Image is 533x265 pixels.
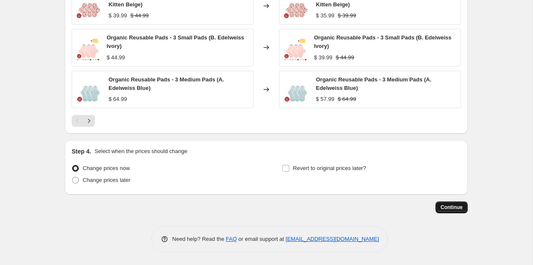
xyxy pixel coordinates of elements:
nav: Pagination [72,115,95,127]
span: Organic Reusable Pads - 3 Medium Pads (A. Edelweiss Blue) [316,76,431,91]
button: Continue [435,201,468,213]
span: Organic Reusable Pads - 3 Small Pads (B. Edelweiss Ivory) [106,34,244,49]
span: Organic Reusable Pads - 3 Small Pads (B. Edelweiss Ivory) [314,34,451,49]
span: $ 44.99 [106,54,125,61]
span: $ 57.99 [316,96,334,102]
button: Next [83,115,95,127]
span: Need help? Read the [172,236,226,242]
span: $ 39.99 [109,12,127,19]
span: $ 35.99 [316,12,334,19]
p: Select when the prices should change [95,147,187,156]
span: $ 39.99 [338,12,356,19]
h2: Step 4. [72,147,91,156]
span: Change prices later [83,177,131,183]
span: $ 44.99 [336,54,354,61]
img: organic-reusable-pads-3-medium-pads-the-brand-hannah-2_80x.jpg [284,77,309,102]
span: $ 39.99 [314,54,332,61]
span: $ 44.99 [130,12,148,19]
span: Continue [441,204,463,211]
span: $ 64.99 [109,96,127,102]
a: [EMAIL_ADDRESS][DOMAIN_NAME] [286,236,379,242]
a: FAQ [226,236,237,242]
span: $ 64.99 [338,96,356,102]
span: Change prices now [83,165,130,171]
span: Organic Reusable Pads - 3 Medium Pads (A. Edelweiss Blue) [109,76,224,91]
img: organic-reusable-pads-3-medium-pads-the-brand-hannah-2_80x.jpg [76,77,102,102]
span: or email support at [237,236,286,242]
img: organic-reusable-pads-3-small-pads-the-brand-hannah-2_80x.jpg [76,35,100,60]
span: Revert to original prices later? [293,165,366,171]
img: organic-reusable-pads-3-small-pads-the-brand-hannah-2_80x.jpg [284,35,307,60]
